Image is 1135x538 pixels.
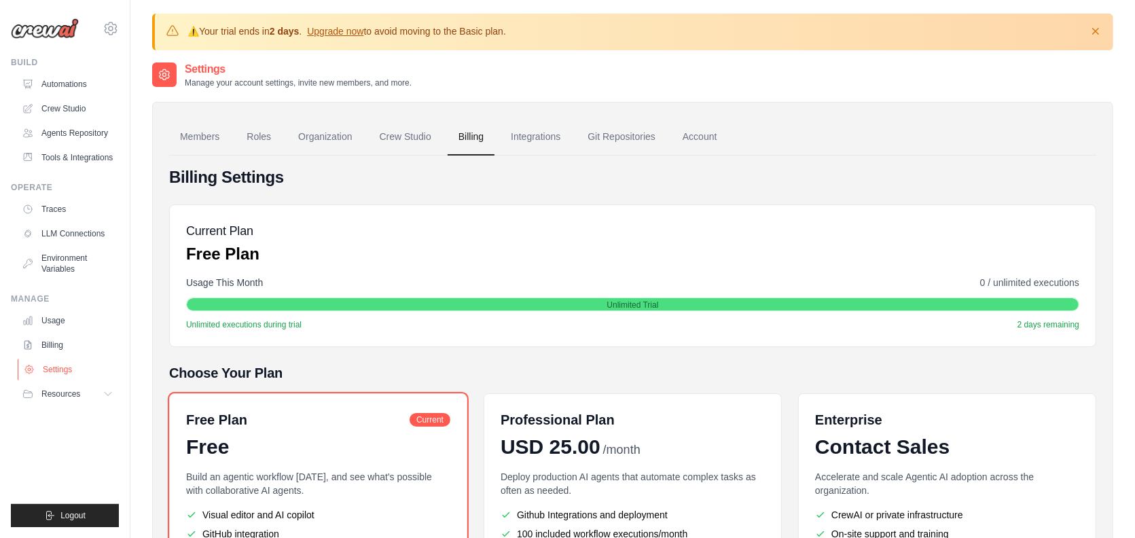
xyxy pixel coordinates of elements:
h4: Billing Settings [169,166,1096,188]
strong: ⚠️ [187,26,199,37]
h5: Choose Your Plan [169,363,1096,382]
div: Free [186,435,450,459]
a: Account [672,119,728,156]
li: Visual editor and AI copilot [186,508,450,522]
a: Git Repositories [577,119,666,156]
a: Crew Studio [369,119,442,156]
span: Resources [41,389,80,399]
button: Logout [11,504,119,527]
a: Upgrade now [307,26,363,37]
span: Usage This Month [186,276,263,289]
h6: Free Plan [186,410,247,429]
p: Your trial ends in . to avoid moving to the Basic plan. [187,24,506,38]
a: Members [169,119,230,156]
a: Crew Studio [16,98,119,120]
li: Github Integrations and deployment [501,508,765,522]
h6: Professional Plan [501,410,615,429]
div: Build [11,57,119,68]
a: Tools & Integrations [16,147,119,168]
h6: Enterprise [815,410,1079,429]
div: Operate [11,182,119,193]
a: Agents Repository [16,122,119,144]
a: Organization [287,119,363,156]
a: Environment Variables [16,247,119,280]
div: Contact Sales [815,435,1079,459]
span: 0 / unlimited executions [980,276,1079,289]
span: /month [603,441,641,459]
img: Logo [11,18,79,39]
a: Usage [16,310,119,331]
a: Settings [18,359,120,380]
a: Billing [448,119,494,156]
button: Resources [16,383,119,405]
span: Current [410,413,450,427]
li: CrewAI or private infrastructure [815,508,1079,522]
p: Free Plan [186,243,259,265]
span: USD 25.00 [501,435,600,459]
a: Roles [236,119,282,156]
a: Traces [16,198,119,220]
h2: Settings [185,61,412,77]
span: Unlimited executions during trial [186,319,302,330]
a: Integrations [500,119,571,156]
h5: Current Plan [186,221,259,240]
p: Build an agentic workflow [DATE], and see what's possible with collaborative AI agents. [186,470,450,497]
span: 2 days remaining [1017,319,1079,330]
p: Manage your account settings, invite new members, and more. [185,77,412,88]
a: Automations [16,73,119,95]
p: Accelerate and scale Agentic AI adoption across the organization. [815,470,1079,497]
div: Manage [11,293,119,304]
span: Unlimited Trial [607,300,658,310]
a: LLM Connections [16,223,119,245]
p: Deploy production AI agents that automate complex tasks as often as needed. [501,470,765,497]
a: Billing [16,334,119,356]
strong: 2 days [270,26,300,37]
span: Logout [60,510,86,521]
